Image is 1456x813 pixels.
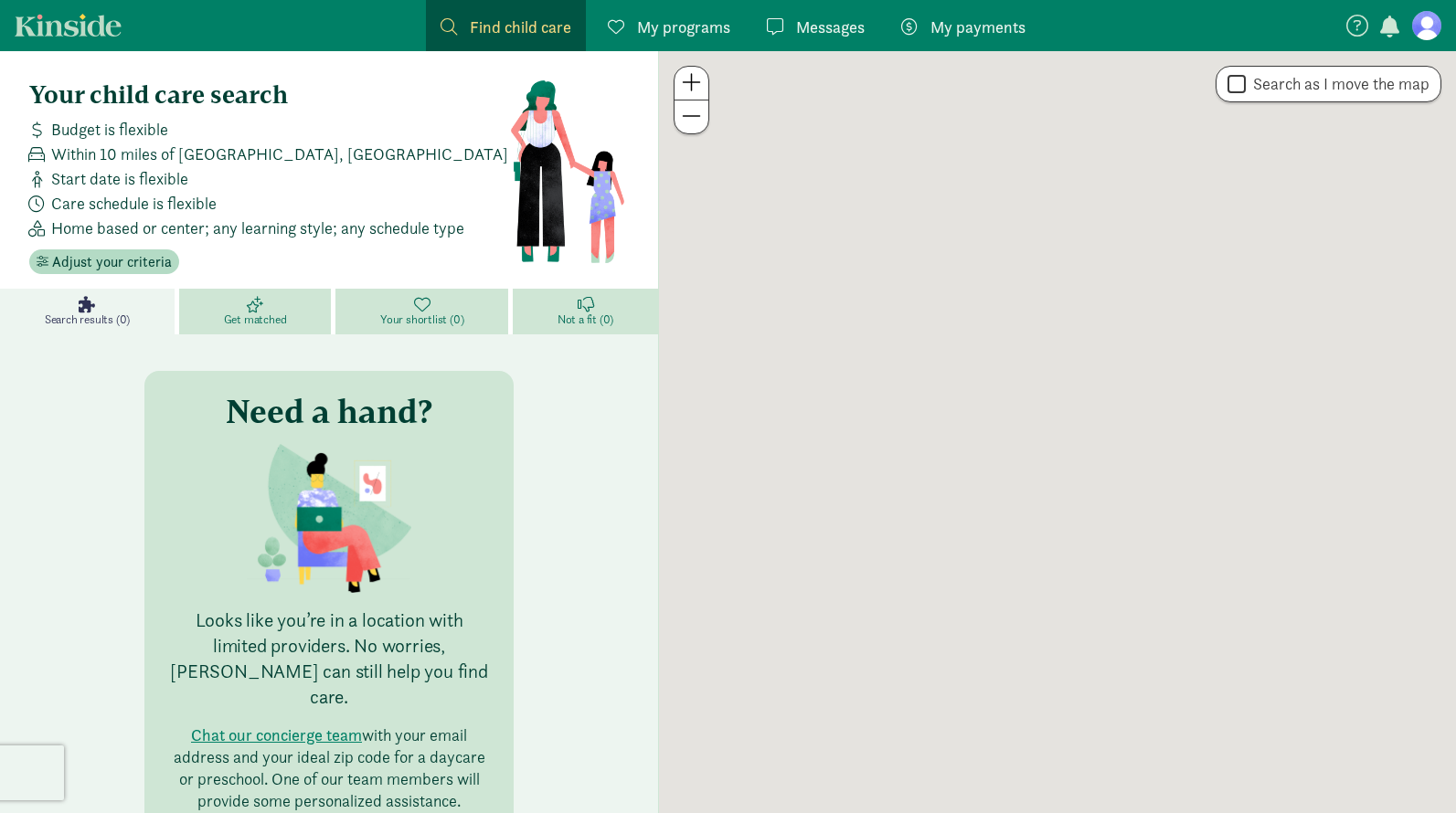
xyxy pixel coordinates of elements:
[45,312,130,327] span: Search results (0)
[224,312,287,327] span: Get matched
[51,216,464,240] span: Home based or center; any learning style; any schedule type
[15,14,122,37] a: Kinside
[51,117,168,142] span: Budget is flexible
[335,289,513,334] a: Your shortlist (0)
[226,393,432,429] h3: Need a hand?
[51,191,217,216] span: Care schedule is flexible
[796,15,865,39] span: Messages
[191,724,362,746] button: Chat our concierge team
[637,15,730,39] span: My programs
[166,607,492,710] p: Looks like you’re in a location with limited providers. No worries, [PERSON_NAME] can still help ...
[1042,417,1073,448] div: Click to see details
[470,15,571,39] span: Find child care
[29,80,509,110] h4: Your child care search
[513,289,658,334] a: Not a fit (0)
[51,166,188,191] span: Start date is flexible
[179,289,335,334] a: Get matched
[558,312,613,327] span: Not a fit (0)
[1246,73,1429,95] label: Search as I move the map
[930,15,1026,39] span: My payments
[51,142,508,166] span: Within 10 miles of [GEOGRAPHIC_DATA], [GEOGRAPHIC_DATA]
[52,251,172,273] span: Adjust your criteria
[166,724,492,812] p: with your email address and your ideal zip code for a daycare or preschool. One of our team membe...
[380,312,463,327] span: Your shortlist (0)
[29,249,179,275] button: Adjust your criteria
